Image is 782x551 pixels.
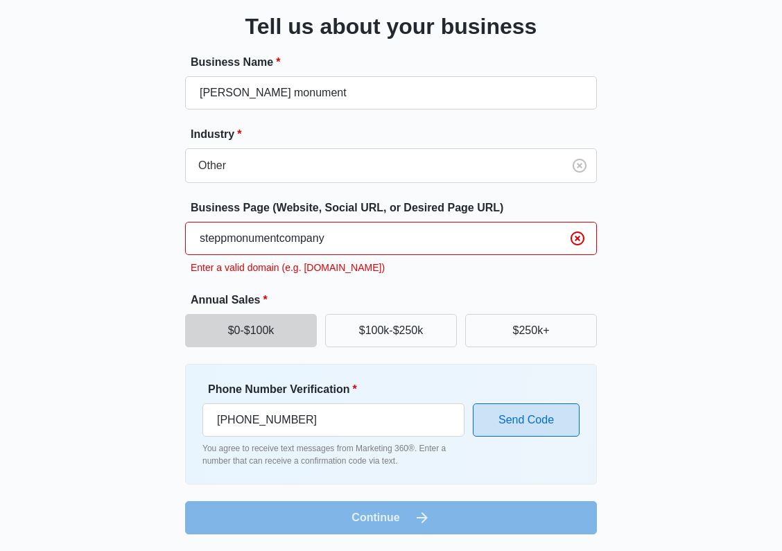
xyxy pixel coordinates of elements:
p: You agree to receive text messages from Marketing 360®. Enter a number that can receive a confirm... [202,442,464,467]
label: Annual Sales [191,292,602,308]
input: Ex. +1-555-555-5555 [202,403,464,437]
button: Clear [566,227,589,250]
button: Clear [568,155,591,177]
p: Enter a valid domain (e.g. [DOMAIN_NAME]) [191,261,597,275]
input: e.g. janesplumbing.com [185,222,597,255]
button: $100k-$250k [325,314,457,347]
button: $0-$100k [185,314,317,347]
h3: Tell us about your business [245,10,537,43]
label: Business Page (Website, Social URL, or Desired Page URL) [191,200,602,216]
label: Business Name [191,54,602,71]
label: Industry [191,126,602,143]
button: $250k+ [465,314,597,347]
button: Send Code [473,403,580,437]
input: e.g. Jane's Plumbing [185,76,597,110]
label: Phone Number Verification [208,381,470,398]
